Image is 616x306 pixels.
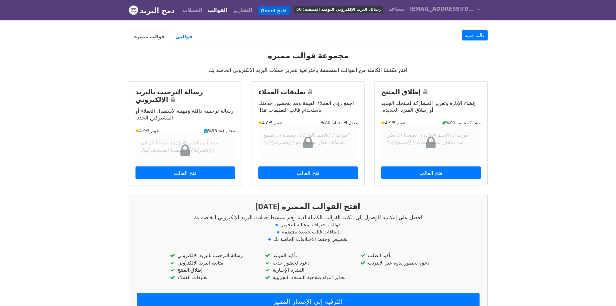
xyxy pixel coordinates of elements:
[381,88,421,96] font: إطلاق المنتج
[129,4,175,17] a: دمج البريد
[419,170,442,176] font: فتح القالب
[135,88,203,104] font: رسالة الترحيب بالبريد الإلكتروني
[174,170,197,176] font: فتح القالب
[280,222,341,228] font: قوالب احترافية وعالية التحويل
[258,88,306,96] font: تعليقات العملاء
[273,267,304,273] font: النشرة الإخبارية
[170,30,198,43] a: قوالبي
[178,260,223,266] font: متابعة البريد الإلكتروني
[282,229,339,235] font: إضافات قالب جديدة منتظمة
[291,3,386,16] a: رسائل البريد الإلكتروني اليومية المتبقية: 50
[256,202,361,211] font: افتح القوالب المميزة [DATE]
[194,214,422,221] font: احصل على إمكانية الوصول إلى مكتبة القوالب الكاملة لدينا وقم بتنشيط حملات البريد الإلكتروني الخاصة بك
[135,108,233,121] font: رسالة ترحيبية دافئة ومهنية لاستقبال العملاء أو المشتركين الجدد.
[258,6,290,16] a: افتح Gmail
[258,166,358,179] a: فتح القالب
[321,120,358,125] font: معدل الاستجابة 80%
[129,5,138,15] img: شعار MergeMail
[129,30,170,43] a: قوالب مميزة
[182,7,202,13] font: الحملات
[178,267,203,273] font: إطلاق المنتج
[297,170,319,176] font: فتح القالب
[208,7,227,13] font: القوالب
[268,51,349,60] font: مجموعة قوالب مميزة
[233,7,253,13] font: التقارير
[381,100,476,113] font: إنشاء الإثارة وتعزيز المشاركة لمنتجك الجديد أو إطلاق الميزة الجديدة.
[409,6,510,12] font: [EMAIL_ADDRESS][DOMAIN_NAME]
[273,253,297,258] font: تأكيد الموعد
[262,120,283,125] font: تقييم 4.8/5
[385,120,405,125] font: تقييم 4.9/5
[407,3,482,18] a: [EMAIL_ADDRESS][DOMAIN_NAME]
[273,275,345,280] font: تحذير انتهاء صلاحية النسخة التجريبية
[134,34,165,40] font: قوالب مميزة
[135,166,235,179] a: فتح القالب
[209,67,407,73] font: افتح مكتبتنا الكاملة من القوالب المصممة باحترافية لتعزيز حملات البريد الإلكتروني الخاصة بك
[178,253,243,258] font: رسالة الترحيب بالبريد الإلكتروني
[465,33,485,38] font: قالب جديد
[368,253,392,258] font: تأكيد الطلب
[296,7,381,12] font: رسائل البريد الإلكتروني اليومية المتبقية: 50
[258,100,354,113] font: اجمع رؤى العملاء القيمة وقم بتحسين خدمتك باستخدام قالب التعليقات هذا.
[176,34,192,40] font: قوالبي
[205,4,230,17] a: القوالب
[273,260,309,266] font: دعوة لحضور حدث
[388,6,404,12] font: يساعد
[180,4,205,17] a: الحملات
[140,6,175,15] font: دمج البريد
[208,128,235,133] font: معدل فتح 95%
[273,236,347,242] font: تخصيص وحفظ الاختلافات الخاصة بك
[261,8,287,13] font: افتح Gmail
[230,4,255,17] a: التقارير
[139,128,160,133] font: تقييم 4.9/5
[274,298,343,305] font: الترقية إلى الإصدار المميز
[446,120,481,125] font: مشاركة بنسبة 90%
[462,30,488,40] a: قالب جديد
[386,3,406,16] a: يساعد
[368,260,429,266] font: دعوة لحضور ندوة عبر الإنترنت
[178,275,208,280] font: تعليقات العملاء
[381,166,481,179] a: فتح القالب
